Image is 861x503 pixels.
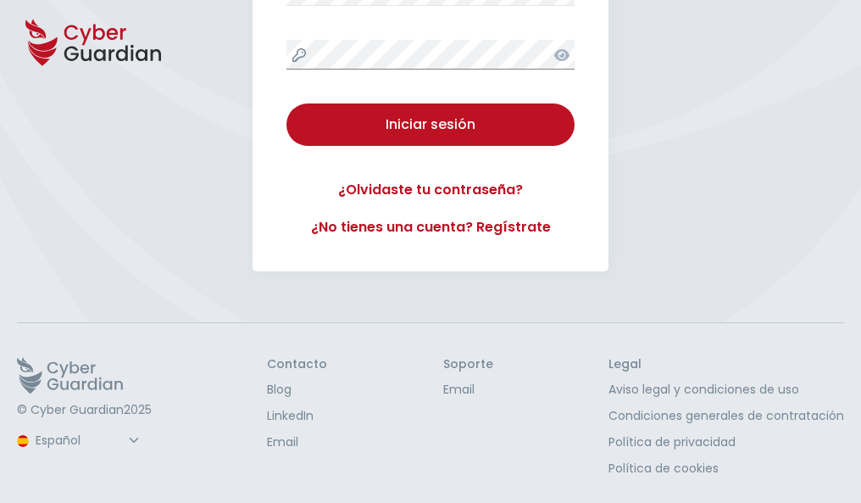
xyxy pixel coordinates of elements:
[267,433,327,451] a: Email
[299,115,562,135] div: Iniciar sesión
[17,403,152,418] p: © Cyber Guardian 2025
[608,357,844,372] h3: Legal
[608,460,844,478] a: Política de cookies
[608,407,844,425] a: Condiciones generales de contratación
[286,217,575,238] a: ¿No tienes una cuenta? Regístrate
[443,357,493,372] h3: Soporte
[267,407,327,425] a: LinkedIn
[286,180,575,200] a: ¿Olvidaste tu contraseña?
[443,381,493,399] a: Email
[608,433,844,451] a: Política de privacidad
[267,381,327,399] a: Blog
[267,357,327,372] h3: Contacto
[17,435,29,447] img: region-logo
[286,103,575,146] button: Iniciar sesión
[608,381,844,399] a: Aviso legal y condiciones de uso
